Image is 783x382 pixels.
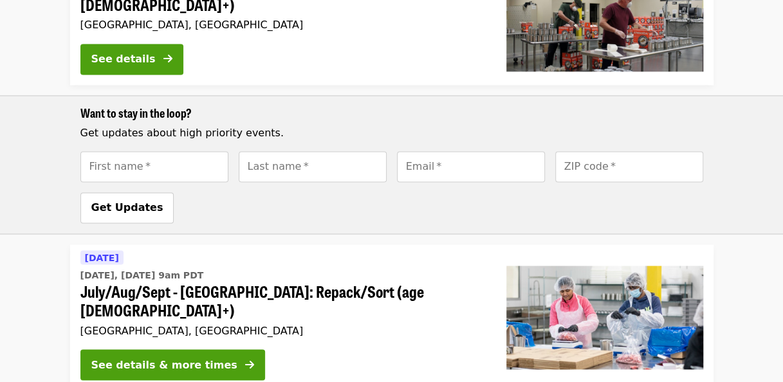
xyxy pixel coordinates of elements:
[80,151,228,182] input: [object Object]
[80,44,183,75] button: See details
[555,151,703,182] input: [object Object]
[80,104,192,121] span: Want to stay in the loop?
[80,349,265,380] button: See details & more times
[239,151,387,182] input: [object Object]
[80,192,174,223] button: Get Updates
[397,151,545,182] input: [object Object]
[80,127,284,139] span: Get updates about high priority events.
[80,268,204,282] time: [DATE], [DATE] 9am PDT
[80,19,486,31] div: [GEOGRAPHIC_DATA], [GEOGRAPHIC_DATA]
[245,358,254,370] i: arrow-right icon
[163,53,172,65] i: arrow-right icon
[80,324,486,336] div: [GEOGRAPHIC_DATA], [GEOGRAPHIC_DATA]
[506,266,703,368] img: July/Aug/Sept - Beaverton: Repack/Sort (age 10+) organized by Oregon Food Bank
[85,252,119,262] span: [DATE]
[91,51,156,67] div: See details
[80,282,486,319] span: July/Aug/Sept - [GEOGRAPHIC_DATA]: Repack/Sort (age [DEMOGRAPHIC_DATA]+)
[91,357,237,372] div: See details & more times
[91,201,163,214] span: Get Updates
